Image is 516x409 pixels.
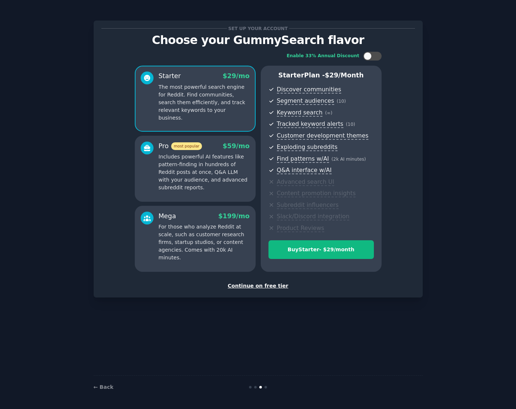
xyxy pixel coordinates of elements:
[159,142,202,151] div: Pro
[269,246,374,253] div: Buy Starter - $ 29 /month
[277,86,341,94] span: Discover communities
[346,122,355,127] span: ( 10 )
[277,155,329,163] span: Find patterns w/AI
[277,97,334,105] span: Segment audiences
[287,53,360,59] div: Enable 33% Annual Discount
[101,34,415,47] p: Choose your GummySearch flavor
[159,83,250,122] p: The most powerful search engine for Reddit. Find communities, search them efficiently, and track ...
[277,143,338,151] span: Exploding subreddits
[337,99,346,104] span: ( 10 )
[159,153,250,191] p: Includes powerful AI features like pattern-finding in hundreds of Reddit posts at once, Q&A LLM w...
[277,132,369,140] span: Customer development themes
[94,384,113,390] a: ← Back
[277,213,350,220] span: Slack/Discord integration
[218,212,249,220] span: $ 199 /mo
[277,224,324,232] span: Product Reviews
[277,120,343,128] span: Tracked keyword alerts
[277,178,334,186] span: Advanced search UI
[223,142,249,150] span: $ 59 /mo
[277,109,323,117] span: Keyword search
[277,167,332,174] span: Q&A interface w/AI
[159,212,176,221] div: Mega
[223,72,249,80] span: $ 29 /mo
[325,72,364,79] span: $ 29 /month
[325,110,332,116] span: ( ∞ )
[227,25,289,32] span: Set up your account
[101,282,415,290] div: Continue on free tier
[171,142,202,150] span: most popular
[268,240,374,259] button: BuyStarter- $29/month
[277,190,356,197] span: Content promotion insights
[277,201,339,209] span: Subreddit influencers
[332,157,366,162] span: ( 2k AI minutes )
[159,223,250,262] p: For those who analyze Reddit at scale, such as customer research firms, startup studios, or conte...
[159,72,181,81] div: Starter
[268,71,374,80] p: Starter Plan -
